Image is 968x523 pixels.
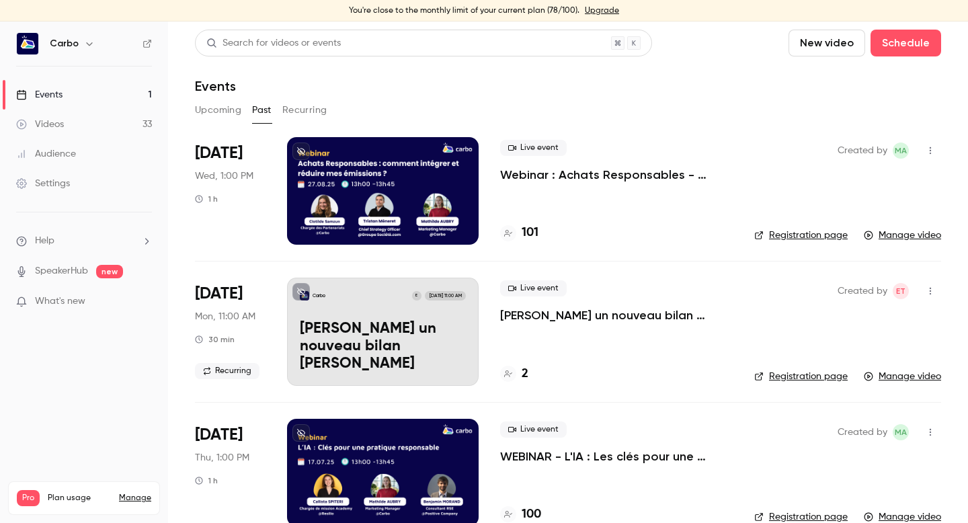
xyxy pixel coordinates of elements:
[50,37,79,50] h6: Carbo
[195,363,259,379] span: Recurring
[195,99,241,121] button: Upcoming
[754,370,848,383] a: Registration page
[838,143,887,159] span: Created by
[300,321,466,372] p: [PERSON_NAME] un nouveau bilan [PERSON_NAME]
[864,229,941,242] a: Manage video
[35,234,54,248] span: Help
[838,424,887,440] span: Created by
[500,307,733,323] a: [PERSON_NAME] un nouveau bilan [PERSON_NAME]
[35,294,85,309] span: What's new
[17,33,38,54] img: Carbo
[896,283,905,299] span: ET
[252,99,272,121] button: Past
[500,421,567,438] span: Live event
[16,147,76,161] div: Audience
[754,229,848,242] a: Registration page
[195,278,266,385] div: Jul 28 Mon, 11:00 AM (Europe/Paris)
[893,143,909,159] span: Mathilde Aubry
[864,370,941,383] a: Manage video
[195,143,243,164] span: [DATE]
[522,365,528,383] h4: 2
[893,424,909,440] span: Mathilde Aubry
[195,194,218,204] div: 1 h
[195,78,236,94] h1: Events
[425,291,465,300] span: [DATE] 11:00 AM
[195,169,253,183] span: Wed, 1:00 PM
[16,234,152,248] li: help-dropdown-opener
[522,224,538,242] h4: 101
[500,365,528,383] a: 2
[893,283,909,299] span: Eglantine Thierry Laumont
[871,30,941,56] button: Schedule
[119,493,151,504] a: Manage
[838,283,887,299] span: Created by
[195,451,249,465] span: Thu, 1:00 PM
[195,424,243,446] span: [DATE]
[585,5,619,16] a: Upgrade
[313,292,325,299] p: Carbo
[287,278,479,385] a: Démarrer un nouveau bilan carboneCarboE[DATE] 11:00 AM[PERSON_NAME] un nouveau bilan [PERSON_NAME]
[16,118,64,131] div: Videos
[895,143,907,159] span: MA
[16,88,63,102] div: Events
[500,167,733,183] a: Webinar : Achats Responsables - Comment intégrer et réduire mes émissions du scope 3 ?
[17,490,40,506] span: Pro
[195,137,266,245] div: Aug 27 Wed, 1:00 PM (Europe/Paris)
[195,283,243,305] span: [DATE]
[195,475,218,486] div: 1 h
[500,224,538,242] a: 101
[35,264,88,278] a: SpeakerHub
[206,36,341,50] div: Search for videos or events
[195,334,235,345] div: 30 min
[96,265,123,278] span: new
[500,280,567,296] span: Live event
[136,296,152,308] iframe: Noticeable Trigger
[411,290,422,301] div: E
[16,177,70,190] div: Settings
[789,30,865,56] button: New video
[500,448,733,465] a: WEBINAR - L'IA : Les clés pour une pratique responsable
[48,493,111,504] span: Plan usage
[282,99,327,121] button: Recurring
[500,140,567,156] span: Live event
[195,310,255,323] span: Mon, 11:00 AM
[895,424,907,440] span: MA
